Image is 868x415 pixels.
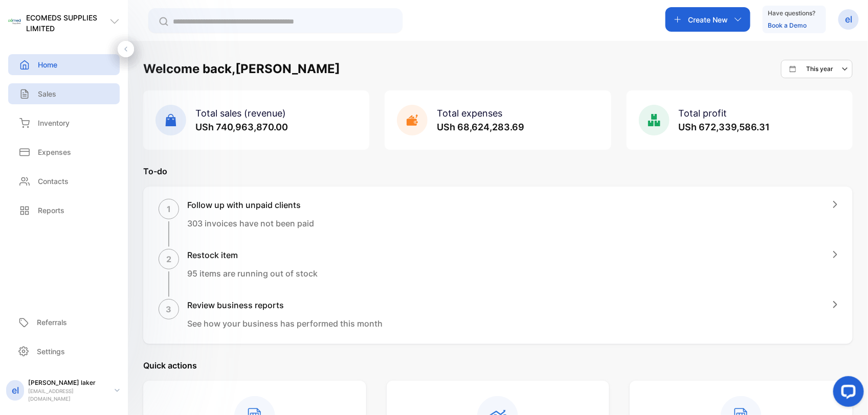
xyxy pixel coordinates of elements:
[166,303,172,315] p: 3
[665,7,750,32] button: Create New
[838,7,859,32] button: el
[166,253,171,265] p: 2
[37,317,67,328] p: Referrals
[688,14,728,25] p: Create New
[806,64,833,74] p: This year
[143,359,853,372] p: Quick actions
[187,199,314,211] h1: Follow up with unpaid clients
[187,267,318,280] p: 95 items are running out of stock
[187,249,318,261] h1: Restock item
[38,59,57,70] p: Home
[38,176,69,187] p: Contacts
[195,108,286,119] span: Total sales (revenue)
[437,122,524,132] span: USh 68,624,283.69
[37,346,65,357] p: Settings
[143,60,340,78] h1: Welcome back, [PERSON_NAME]
[8,15,21,28] img: logo
[845,13,852,26] p: el
[825,372,868,415] iframe: LiveChat chat widget
[28,378,106,387] p: [PERSON_NAME] laker
[12,384,19,397] p: el
[38,147,71,157] p: Expenses
[679,122,770,132] span: USh 672,339,586.31
[437,108,502,119] span: Total expenses
[187,217,314,229] p: 303 invoices have not been paid
[768,21,807,29] a: Book a Demo
[679,108,727,119] span: Total profit
[768,8,815,18] p: Have questions?
[28,387,106,403] p: [EMAIL_ADDRESS][DOMAIN_NAME]
[38,205,64,216] p: Reports
[26,12,109,34] p: ECOMEDS SUPPLIES LIMITED
[187,317,383,330] p: See how your business has performed this month
[187,299,383,311] h1: Review business reports
[38,88,56,99] p: Sales
[167,203,171,215] p: 1
[195,122,288,132] span: USh 740,963,870.00
[143,165,853,177] p: To-do
[38,118,70,128] p: Inventory
[781,60,853,78] button: This year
